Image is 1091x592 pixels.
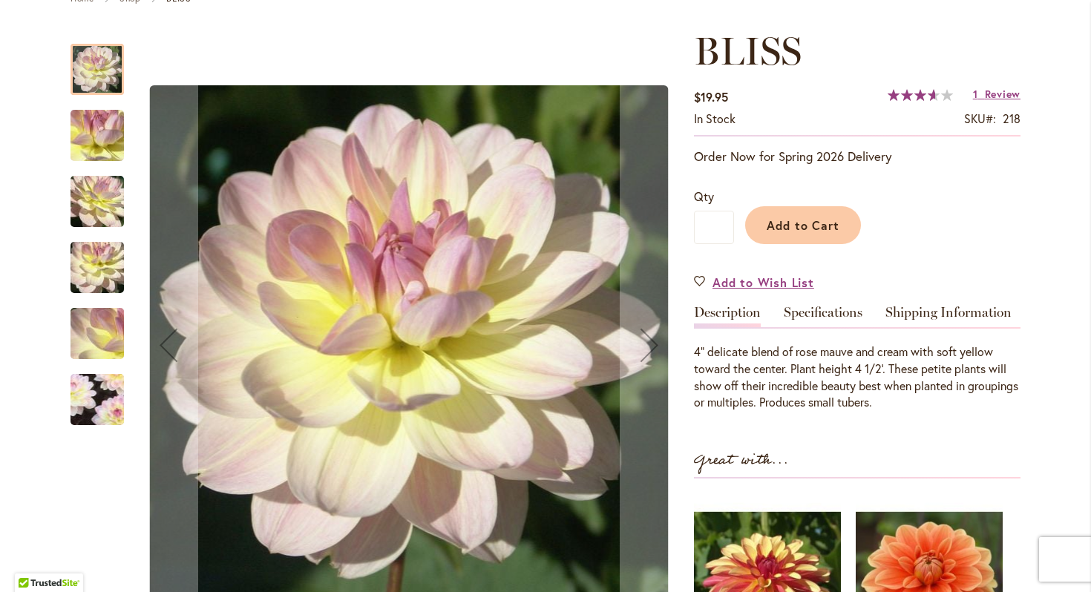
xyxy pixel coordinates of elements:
a: Specifications [784,306,862,327]
a: Description [694,306,761,327]
div: 218 [1003,111,1020,128]
img: BLISS [44,294,151,374]
span: Add to Wish List [712,274,814,291]
p: 4" delicate blend of rose mauve and cream with soft yellow toward the center. Plant height 4 1/2'... [694,343,1020,411]
a: Shipping Information [885,306,1012,327]
div: BLISS [71,293,139,359]
div: BLISS [71,227,139,293]
p: Order Now for Spring 2026 Delivery [694,148,1020,165]
button: Add to Cart [745,206,861,244]
a: 1 Review [973,87,1020,101]
strong: SKU [964,111,996,126]
div: BLISS [71,95,139,161]
div: 73% [888,89,953,101]
span: $19.95 [694,89,728,105]
div: Detailed Product Info [694,306,1020,411]
span: 1 [973,87,978,101]
img: BLISS [44,162,151,242]
span: Add to Cart [767,217,840,233]
span: Review [985,87,1020,101]
div: BLISS [71,29,139,95]
img: BLISS [44,228,151,308]
span: Qty [694,188,714,204]
div: Availability [694,111,735,128]
span: BLISS [694,27,802,74]
span: In stock [694,111,735,126]
img: BLISS [44,96,151,176]
strong: Great with... [694,448,789,473]
iframe: Launch Accessibility Center [11,539,53,581]
a: Add to Wish List [694,274,814,291]
img: BLISS [46,349,149,451]
div: BLISS [71,359,124,425]
div: BLISS [71,161,139,227]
